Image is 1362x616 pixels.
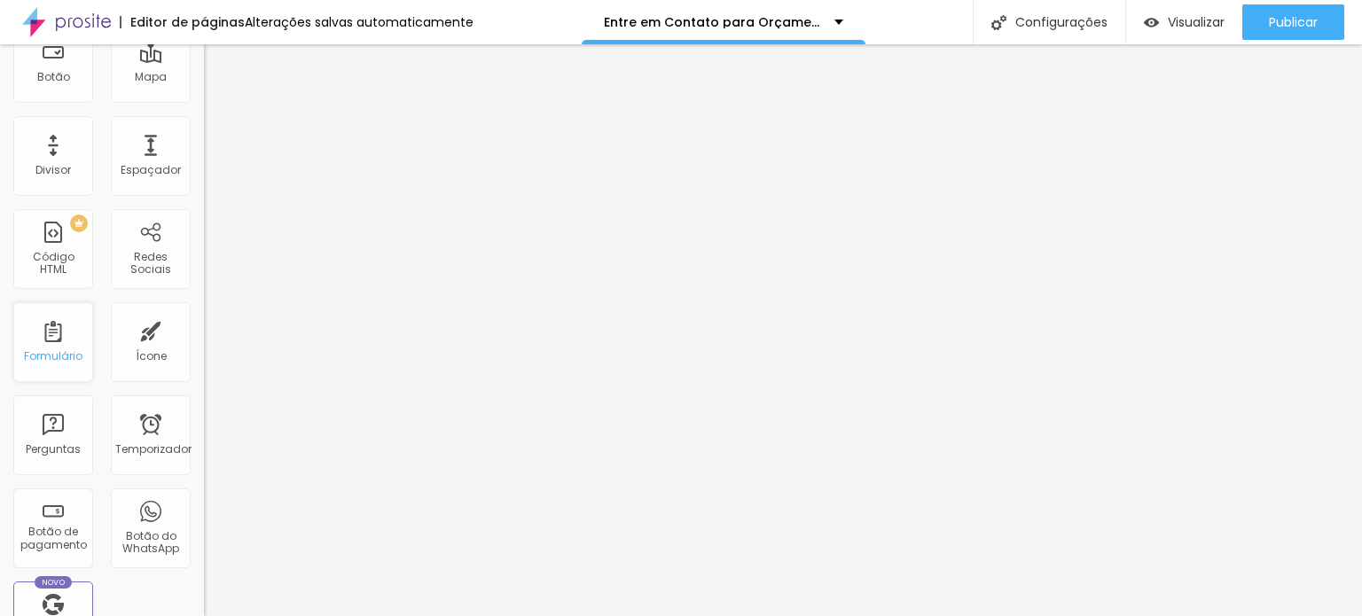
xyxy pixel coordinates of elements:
[1242,4,1344,40] button: Publicar
[991,15,1006,30] img: Ícone
[1015,13,1108,31] font: Configurações
[245,13,474,31] font: Alterações salvas automaticamente
[604,13,834,31] font: Entre em Contato para Orçamento
[1168,13,1225,31] font: Visualizar
[24,348,82,363] font: Formulário
[20,524,87,551] font: Botão de pagamento
[122,528,179,556] font: Botão do WhatsApp
[1144,15,1159,30] img: view-1.svg
[130,249,171,277] font: Redes Sociais
[35,162,71,177] font: Divisor
[37,69,70,84] font: Botão
[42,577,66,588] font: Novo
[121,162,181,177] font: Espaçador
[136,348,167,363] font: Ícone
[26,441,81,456] font: Perguntas
[115,441,192,456] font: Temporizador
[130,13,245,31] font: Editor de páginas
[1126,4,1242,40] button: Visualizar
[1269,13,1318,31] font: Publicar
[204,44,1362,616] iframe: Editor
[135,69,167,84] font: Mapa
[33,249,74,277] font: Código HTML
